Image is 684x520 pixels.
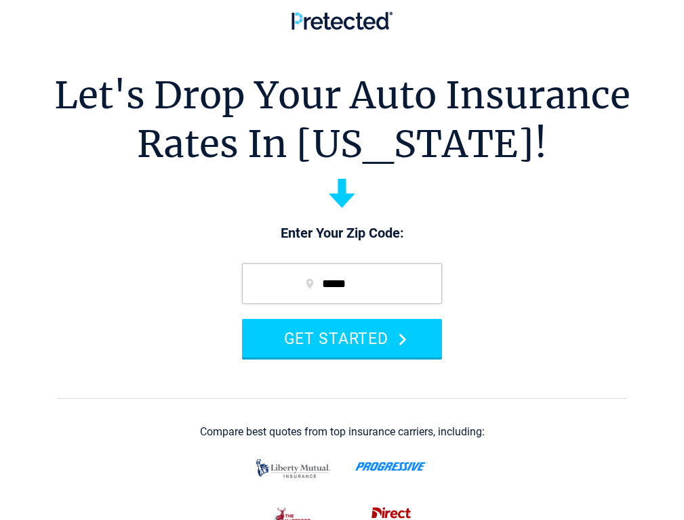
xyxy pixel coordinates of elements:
[200,426,485,438] div: Compare best quotes from top insurance carriers, including:
[355,462,428,471] img: progressive
[228,224,456,243] p: Enter Your Zip Code:
[242,319,442,357] button: GET STARTED
[252,452,334,485] img: liberty
[291,12,393,30] img: Pretected Logo
[54,71,630,169] h1: Let's Drop Your Auto Insurance Rates In [US_STATE]!
[242,263,442,304] input: zip code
